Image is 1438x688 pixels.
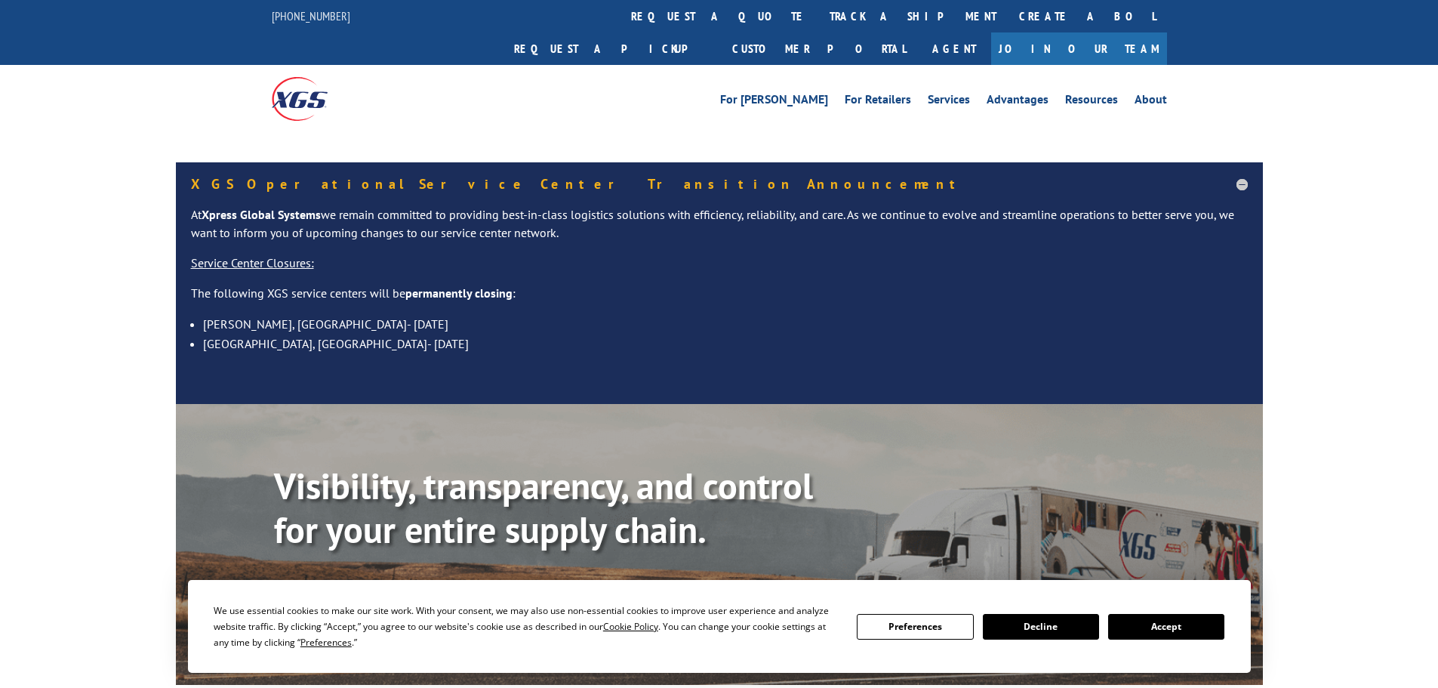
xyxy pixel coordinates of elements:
[188,580,1251,673] div: Cookie Consent Prompt
[203,314,1248,334] li: [PERSON_NAME], [GEOGRAPHIC_DATA]- [DATE]
[274,462,813,553] b: Visibility, transparency, and control for your entire supply chain.
[1108,614,1224,640] button: Accept
[603,620,658,633] span: Cookie Policy
[503,32,721,65] a: Request a pickup
[917,32,991,65] a: Agent
[991,32,1167,65] a: Join Our Team
[720,94,828,110] a: For [PERSON_NAME]
[202,207,321,222] strong: Xpress Global Systems
[191,206,1248,255] p: At we remain committed to providing best-in-class logistics solutions with efficiency, reliabilit...
[845,94,911,110] a: For Retailers
[987,94,1048,110] a: Advantages
[721,32,917,65] a: Customer Portal
[1065,94,1118,110] a: Resources
[405,285,513,301] strong: permanently closing
[191,285,1248,315] p: The following XGS service centers will be :
[857,614,973,640] button: Preferences
[300,636,352,649] span: Preferences
[928,94,970,110] a: Services
[983,614,1099,640] button: Decline
[191,177,1248,191] h5: XGS Operational Service Center Transition Announcement
[1135,94,1167,110] a: About
[191,255,314,270] u: Service Center Closures:
[214,603,839,650] div: We use essential cookies to make our site work. With your consent, we may also use non-essential ...
[272,8,350,23] a: [PHONE_NUMBER]
[203,334,1248,353] li: [GEOGRAPHIC_DATA], [GEOGRAPHIC_DATA]- [DATE]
